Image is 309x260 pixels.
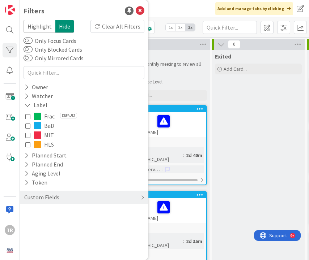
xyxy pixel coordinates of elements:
button: Only Focus Cards [24,37,33,44]
span: 3x [185,24,195,31]
div: TR [5,225,15,235]
a: 1960[PERSON_NAME]Time in [GEOGRAPHIC_DATA]:2d 40mTiers of Intervention:0/2 [120,105,207,185]
div: 1961[PERSON_NAME] [121,192,206,223]
span: Highlight [24,20,55,33]
img: Visit kanbanzone.com [5,5,15,15]
label: Only Focus Cards [24,36,76,45]
span: : [183,151,184,159]
div: Clear All Filters [90,20,144,33]
div: Filters [24,5,45,16]
div: Planned Start [24,151,67,160]
li: Increase Level [129,79,206,85]
span: Hide [55,20,74,33]
span: Frac [44,112,55,121]
button: FracDefault [25,112,143,121]
span: MIT [44,130,54,140]
div: Owner [24,83,49,92]
div: 1960 [121,106,206,112]
p: Met at our monthly meeting to review all interventions [122,61,206,73]
div: 1961 [124,192,206,198]
div: Custom Fields [24,193,60,202]
div: Token [24,178,48,187]
span: : [183,237,184,245]
label: Only Mirrored Cards [24,54,84,62]
div: Add and manage tabs by clicking [215,2,293,15]
span: Add Card... [224,66,247,72]
div: [PERSON_NAME] [121,198,206,223]
button: MIT [25,130,143,140]
div: Label [24,101,48,110]
label: Only Blocked Cards [24,45,82,54]
button: Only Mirrored Cards [24,55,33,62]
div: Time in [GEOGRAPHIC_DATA] [123,233,183,249]
button: Only Blocked Cards [24,46,33,53]
span: 0 [228,40,240,49]
div: Aging Level [24,169,61,178]
span: Default [60,113,77,118]
li: Exit [129,73,206,79]
button: HLS [25,140,143,149]
div: 2d 40m [184,151,204,159]
img: avatar [5,245,15,255]
span: : [162,165,164,173]
div: [PERSON_NAME] [121,112,206,137]
span: BaD [44,121,54,130]
span: 1x [166,24,175,31]
div: Planned End [24,160,64,169]
button: BaD [25,121,143,130]
div: 9+ [37,3,40,9]
span: HLS [44,140,54,149]
div: 2d 35m [184,237,204,245]
div: 1960[PERSON_NAME] [121,106,206,137]
div: Time in [GEOGRAPHIC_DATA] [123,147,183,163]
span: Exited [215,53,231,60]
span: Support [15,1,33,10]
span: 2x [175,24,185,31]
div: Watcher [24,92,54,101]
div: 1960 [124,107,206,112]
input: Quick Filter... [203,21,257,34]
input: Quick Filter... [24,66,144,79]
div: 1961 [121,192,206,198]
